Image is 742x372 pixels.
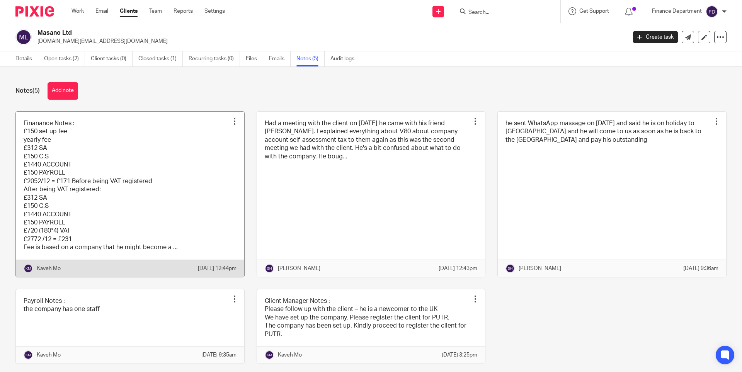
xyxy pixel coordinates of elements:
[37,265,61,272] p: Kaveh Mo
[15,51,38,66] a: Details
[37,29,505,37] h2: Masano Ltd
[95,7,108,15] a: Email
[15,87,40,95] h1: Notes
[652,7,702,15] p: Finance Department
[37,37,621,45] p: [DOMAIN_NAME][EMAIL_ADDRESS][DOMAIN_NAME]
[44,51,85,66] a: Open tasks (2)
[15,6,54,17] img: Pixie
[201,351,237,359] p: [DATE] 9:35am
[505,264,515,273] img: svg%3E
[24,264,33,273] img: svg%3E
[174,7,193,15] a: Reports
[579,8,609,14] span: Get Support
[265,264,274,273] img: svg%3E
[15,29,32,45] img: svg%3E
[278,351,302,359] p: Kaveh Mo
[37,351,61,359] p: Kaveh Mo
[149,7,162,15] a: Team
[24,350,33,360] img: svg%3E
[265,350,274,360] img: svg%3E
[330,51,360,66] a: Audit logs
[198,265,237,272] p: [DATE] 12:44pm
[204,7,225,15] a: Settings
[633,31,678,43] a: Create task
[189,51,240,66] a: Recurring tasks (0)
[71,7,84,15] a: Work
[278,265,320,272] p: [PERSON_NAME]
[468,9,537,16] input: Search
[519,265,561,272] p: [PERSON_NAME]
[120,7,138,15] a: Clients
[442,351,477,359] p: [DATE] 3:25pm
[683,265,718,272] p: [DATE] 9:36am
[269,51,291,66] a: Emails
[48,82,78,100] button: Add note
[32,88,40,94] span: (5)
[91,51,133,66] a: Client tasks (0)
[439,265,477,272] p: [DATE] 12:43pm
[296,51,325,66] a: Notes (5)
[246,51,263,66] a: Files
[138,51,183,66] a: Closed tasks (1)
[706,5,718,18] img: svg%3E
